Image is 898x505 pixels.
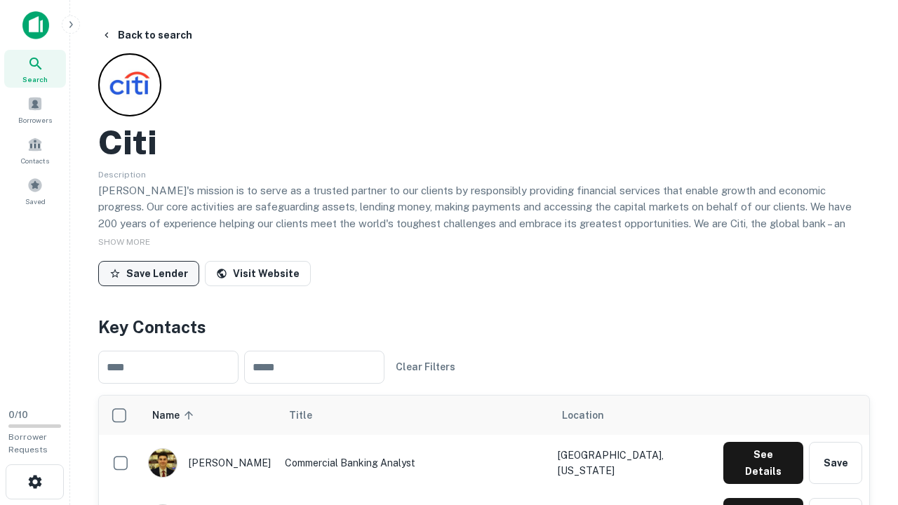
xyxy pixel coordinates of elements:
h2: Citi [98,122,157,163]
span: 0 / 10 [8,410,28,420]
span: Location [562,407,604,424]
span: Contacts [21,155,49,166]
a: Saved [4,172,66,210]
th: Title [278,396,551,435]
a: Search [4,50,66,88]
a: Visit Website [205,261,311,286]
button: Save Lender [98,261,199,286]
span: Borrower Requests [8,432,48,454]
iframe: Chat Widget [828,348,898,415]
span: Search [22,74,48,85]
div: [PERSON_NAME] [148,448,271,478]
td: Commercial Banking Analyst [278,435,551,491]
img: 1753279374948 [149,449,177,477]
span: Saved [25,196,46,207]
button: See Details [723,442,803,484]
h4: Key Contacts [98,314,870,339]
p: [PERSON_NAME]'s mission is to serve as a trusted partner to our clients by responsibly providing ... [98,182,870,265]
img: capitalize-icon.png [22,11,49,39]
th: Location [551,396,716,435]
button: Back to search [95,22,198,48]
button: Clear Filters [390,354,461,379]
span: Description [98,170,146,180]
a: Contacts [4,131,66,169]
span: SHOW MORE [98,237,150,247]
button: Save [809,442,862,484]
span: Borrowers [18,114,52,126]
span: Title [289,407,330,424]
td: [GEOGRAPHIC_DATA], [US_STATE] [551,435,716,491]
a: Borrowers [4,90,66,128]
th: Name [141,396,278,435]
span: Name [152,407,198,424]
